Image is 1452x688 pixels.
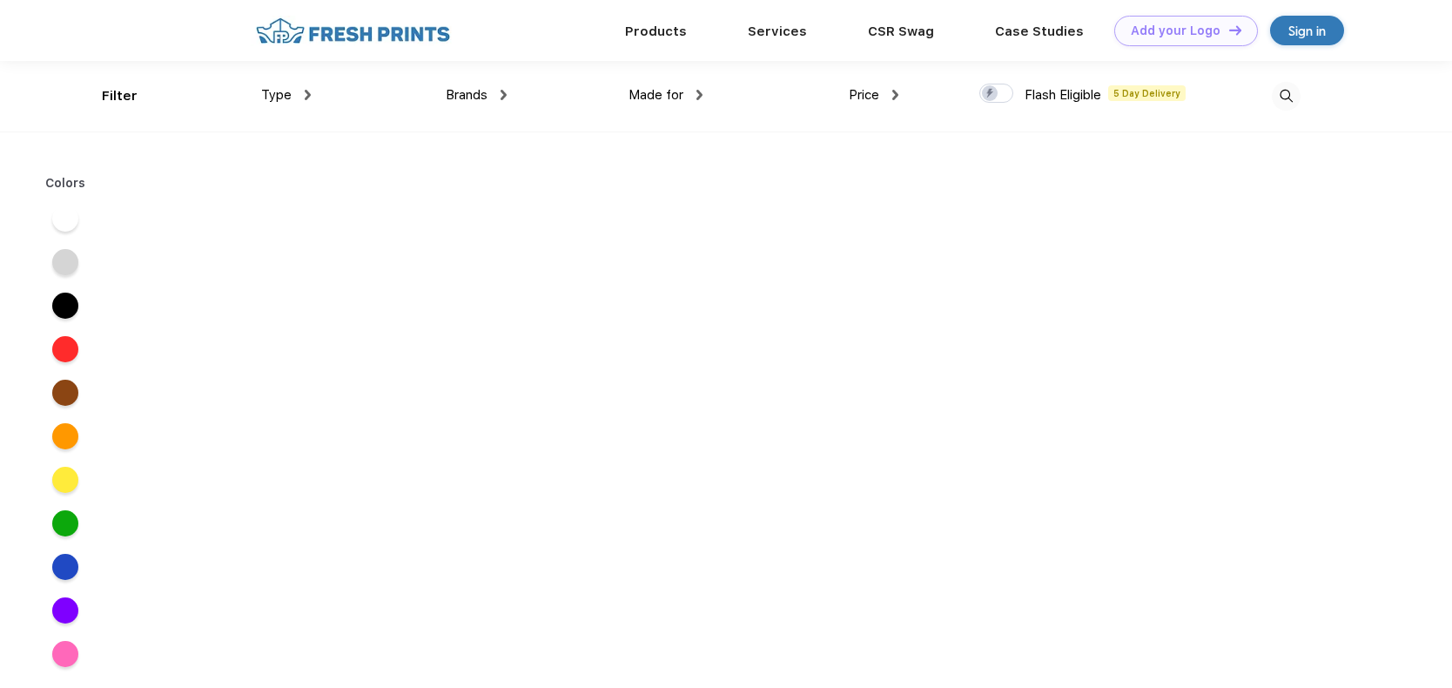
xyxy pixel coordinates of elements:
[501,90,507,100] img: dropdown.png
[32,174,99,192] div: Colors
[1025,87,1101,103] span: Flash Eligible
[629,87,683,103] span: Made for
[892,90,898,100] img: dropdown.png
[625,24,687,39] a: Products
[849,87,879,103] span: Price
[1270,16,1344,45] a: Sign in
[696,90,702,100] img: dropdown.png
[748,24,807,39] a: Services
[1131,24,1220,38] div: Add your Logo
[261,87,292,103] span: Type
[868,24,934,39] a: CSR Swag
[305,90,311,100] img: dropdown.png
[1229,25,1241,35] img: DT
[446,87,487,103] span: Brands
[1288,21,1326,41] div: Sign in
[251,16,455,46] img: fo%20logo%202.webp
[102,86,138,106] div: Filter
[1272,82,1301,111] img: desktop_search.svg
